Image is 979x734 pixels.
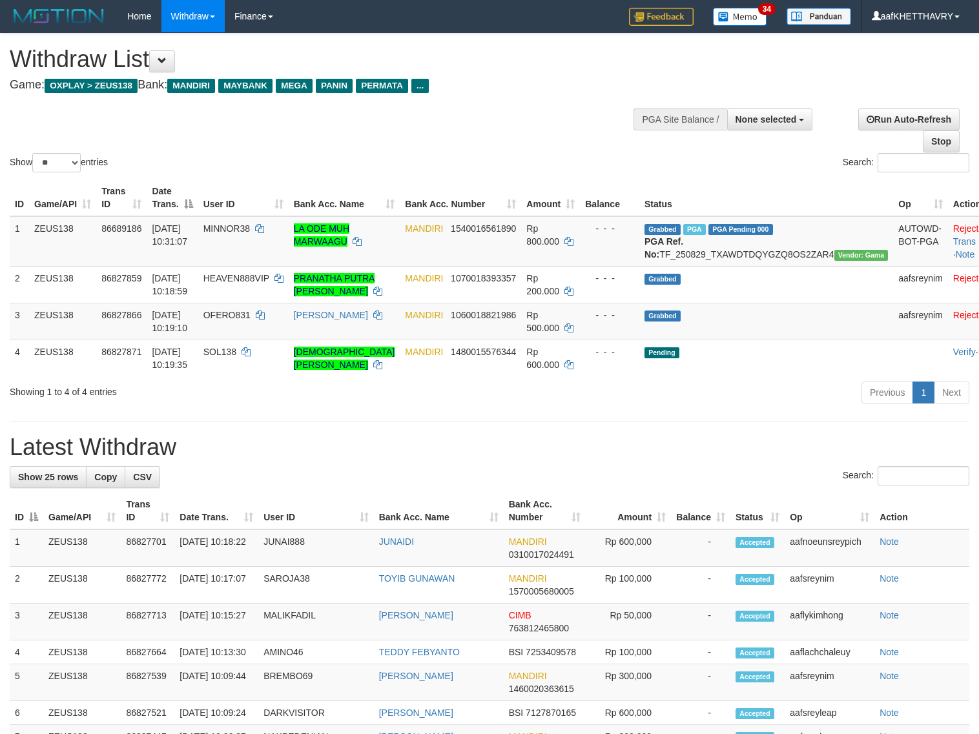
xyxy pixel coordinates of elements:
[509,671,547,681] span: MANDIRI
[644,347,679,358] span: Pending
[10,6,108,26] img: MOTION_logo.png
[861,382,913,403] a: Previous
[10,340,29,376] td: 4
[713,8,767,26] img: Button%20Memo.svg
[294,347,395,370] a: [DEMOGRAPHIC_DATA][PERSON_NAME]
[174,567,258,604] td: [DATE] 10:17:07
[874,493,969,529] th: Action
[43,493,121,529] th: Game/API: activate to sort column ascending
[258,664,374,701] td: BREMBO69
[521,179,580,216] th: Amount: activate to sort column ascending
[10,303,29,340] td: 3
[526,223,559,247] span: Rp 800.000
[203,273,269,283] span: HEAVEN888VIP
[29,179,96,216] th: Game/API: activate to sort column ascending
[509,586,574,596] span: Copy 1570005680005 to clipboard
[586,701,672,725] td: Rp 600,000
[258,493,374,529] th: User ID: activate to sort column ascending
[10,640,43,664] td: 4
[121,664,174,701] td: 86827539
[121,701,174,725] td: 86827521
[218,79,273,93] span: MAYBANK
[586,529,672,567] td: Rp 600,000
[29,340,96,376] td: ZEUS138
[880,536,899,547] a: Note
[934,382,969,403] a: Next
[736,114,797,125] span: None selected
[644,274,681,285] span: Grabbed
[451,347,516,357] span: Copy 1480015576344 to clipboard
[29,266,96,303] td: ZEUS138
[32,153,81,172] select: Showentries
[671,701,730,725] td: -
[10,529,43,567] td: 1
[912,382,934,403] a: 1
[953,310,979,320] a: Reject
[758,3,776,15] span: 34
[258,701,374,725] td: DARKVISITOR
[585,309,634,321] div: - - -
[586,664,672,701] td: Rp 300,000
[133,472,152,482] span: CSV
[258,567,374,604] td: SAROJA38
[671,567,730,604] td: -
[203,310,251,320] span: OFERO831
[585,345,634,358] div: - - -
[736,537,774,548] span: Accepted
[953,347,976,357] a: Verify
[405,223,443,234] span: MANDIRI
[639,179,893,216] th: Status
[880,671,899,681] a: Note
[121,640,174,664] td: 86827664
[152,310,187,333] span: [DATE] 10:19:10
[10,380,398,398] div: Showing 1 to 4 of 4 entries
[43,604,121,640] td: ZEUS138
[509,684,574,694] span: Copy 1460020363615 to clipboard
[878,153,969,172] input: Search:
[526,310,559,333] span: Rp 500.000
[379,708,453,718] a: [PERSON_NAME]
[586,493,672,529] th: Amount: activate to sort column ascending
[893,303,947,340] td: aafsreynim
[356,79,408,93] span: PERMATA
[526,708,576,718] span: Copy 7127870165 to clipboard
[203,223,250,234] span: MINNOR38
[10,216,29,267] td: 1
[405,347,443,357] span: MANDIRI
[43,529,121,567] td: ZEUS138
[880,647,899,657] a: Note
[86,466,125,488] a: Copy
[10,567,43,604] td: 2
[858,108,960,130] a: Run Auto-Refresh
[526,273,559,296] span: Rp 200.000
[504,493,586,529] th: Bank Acc. Number: activate to sort column ascending
[880,573,899,584] a: Note
[121,604,174,640] td: 86827713
[787,8,851,25] img: panduan.png
[451,223,516,234] span: Copy 1540016561890 to clipboard
[586,604,672,640] td: Rp 50,000
[405,310,443,320] span: MANDIRI
[43,664,121,701] td: ZEUS138
[174,529,258,567] td: [DATE] 10:18:22
[10,466,87,488] a: Show 25 rows
[379,573,455,584] a: TOYIB GUNAWAN
[121,529,174,567] td: 86827701
[316,79,353,93] span: PANIN
[526,347,559,370] span: Rp 600.000
[644,311,681,321] span: Grabbed
[101,223,141,234] span: 86689186
[174,701,258,725] td: [DATE] 10:09:24
[10,266,29,303] td: 2
[878,466,969,485] input: Search:
[509,623,569,633] span: Copy 763812465800 to clipboard
[198,179,289,216] th: User ID: activate to sort column ascending
[509,549,574,560] span: Copy 0310017024491 to clipboard
[121,493,174,529] th: Trans ID: activate to sort column ascending
[736,611,774,622] span: Accepted
[101,273,141,283] span: 86827859
[10,434,969,460] h1: Latest Withdraw
[45,79,138,93] span: OXPLAY > ZEUS138
[880,708,899,718] a: Note
[96,179,147,216] th: Trans ID: activate to sort column ascending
